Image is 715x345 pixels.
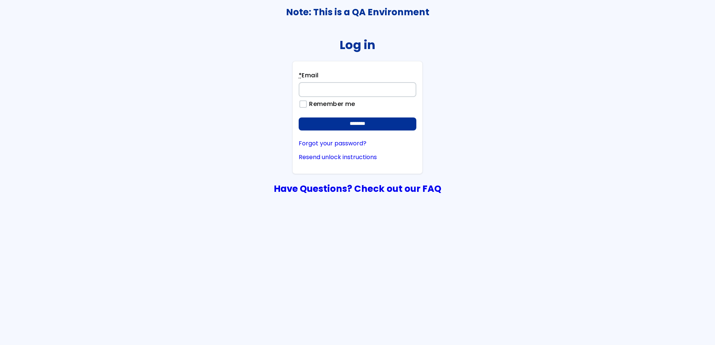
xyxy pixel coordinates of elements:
a: Have Questions? Check out our FAQ [274,182,441,195]
h3: Note: This is a QA Environment [0,7,715,17]
abbr: required [299,71,302,80]
h2: Log in [340,38,375,52]
label: Remember me [305,101,355,107]
a: Forgot your password? [299,140,416,147]
label: Email [299,71,318,82]
a: Resend unlock instructions [299,154,416,161]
